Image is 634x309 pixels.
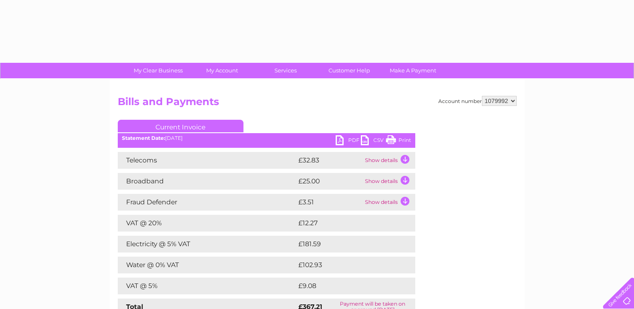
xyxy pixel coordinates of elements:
a: Current Invoice [118,120,243,132]
a: My Clear Business [124,63,193,78]
a: My Account [187,63,256,78]
td: Telecoms [118,152,296,169]
a: Make A Payment [378,63,448,78]
td: Fraud Defender [118,194,296,211]
td: £32.83 [296,152,363,169]
div: [DATE] [118,135,415,141]
a: PDF [336,135,361,147]
td: Broadband [118,173,296,190]
a: Print [386,135,411,147]
td: VAT @ 20% [118,215,296,232]
td: Electricity @ 5% VAT [118,236,296,252]
td: £181.59 [296,236,399,252]
td: Water @ 0% VAT [118,257,296,273]
a: Customer Help [315,63,384,78]
b: Statement Date: [122,135,165,141]
td: £9.08 [296,278,396,294]
td: VAT @ 5% [118,278,296,294]
td: £25.00 [296,173,363,190]
a: CSV [361,135,386,147]
td: £3.51 [296,194,363,211]
td: Show details [363,173,415,190]
a: Services [251,63,320,78]
td: Show details [363,152,415,169]
td: £12.27 [296,215,397,232]
td: £102.93 [296,257,400,273]
td: Show details [363,194,415,211]
div: Account number [438,96,517,106]
h2: Bills and Payments [118,96,517,112]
